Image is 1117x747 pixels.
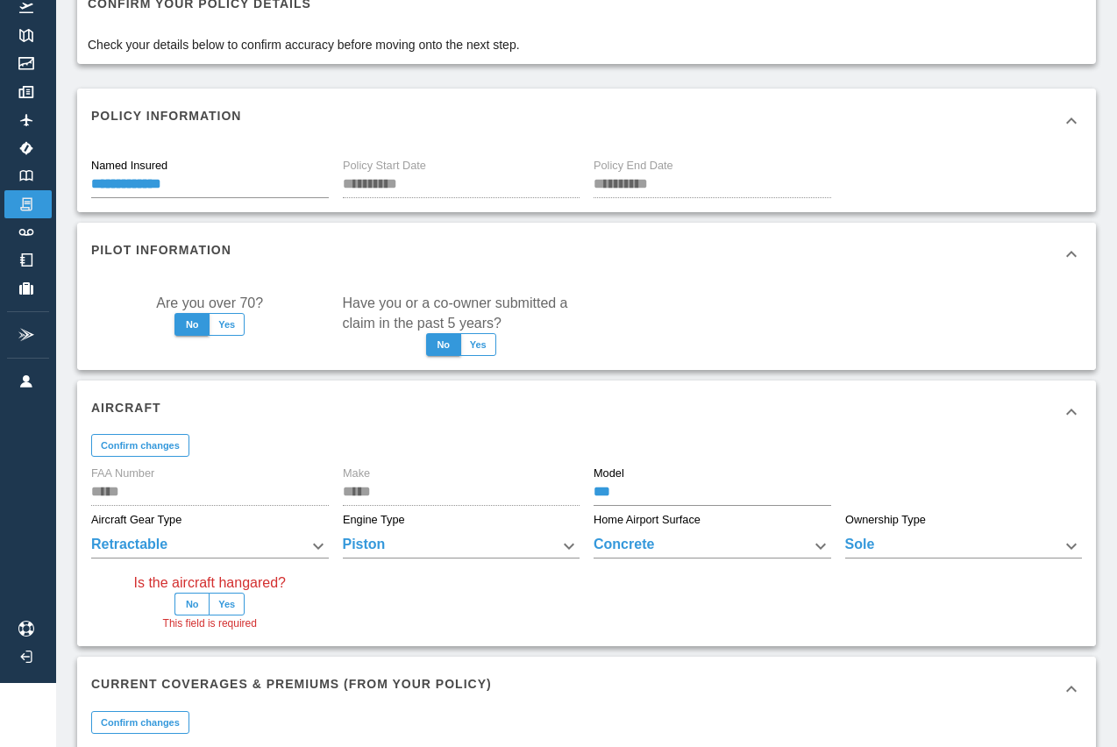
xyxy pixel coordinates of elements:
[594,512,701,528] label: Home Airport Surface
[343,466,370,481] label: Make
[91,158,167,174] label: Named Insured
[91,466,154,481] label: FAA Number
[174,313,210,336] button: No
[845,534,1083,558] div: Sole
[594,466,624,481] label: Model
[91,106,241,125] h6: Policy Information
[77,657,1096,720] div: Current Coverages & Premiums (from your policy)
[594,158,673,174] label: Policy End Date
[343,534,580,558] div: Piston
[209,593,245,615] button: Yes
[91,711,189,734] button: Confirm changes
[594,534,831,558] div: Concrete
[88,36,520,53] p: Check your details below to confirm accuracy before moving onto the next step.
[460,333,496,356] button: Yes
[426,333,461,356] button: No
[77,89,1096,152] div: Policy Information
[77,223,1096,286] div: Pilot Information
[845,512,926,528] label: Ownership Type
[174,593,210,615] button: No
[343,293,580,333] label: Have you or a co-owner submitted a claim in the past 5 years?
[343,158,426,174] label: Policy Start Date
[163,615,257,633] span: This field is required
[209,313,245,336] button: Yes
[91,674,492,694] h6: Current Coverages & Premiums (from your policy)
[134,573,286,593] label: Is the aircraft hangared?
[156,293,263,313] label: Are you over 70?
[91,512,181,528] label: Aircraft Gear Type
[91,240,231,260] h6: Pilot Information
[77,381,1096,444] div: Aircraft
[343,512,405,528] label: Engine Type
[91,398,161,417] h6: Aircraft
[91,434,189,457] button: Confirm changes
[91,534,329,558] div: Retractable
